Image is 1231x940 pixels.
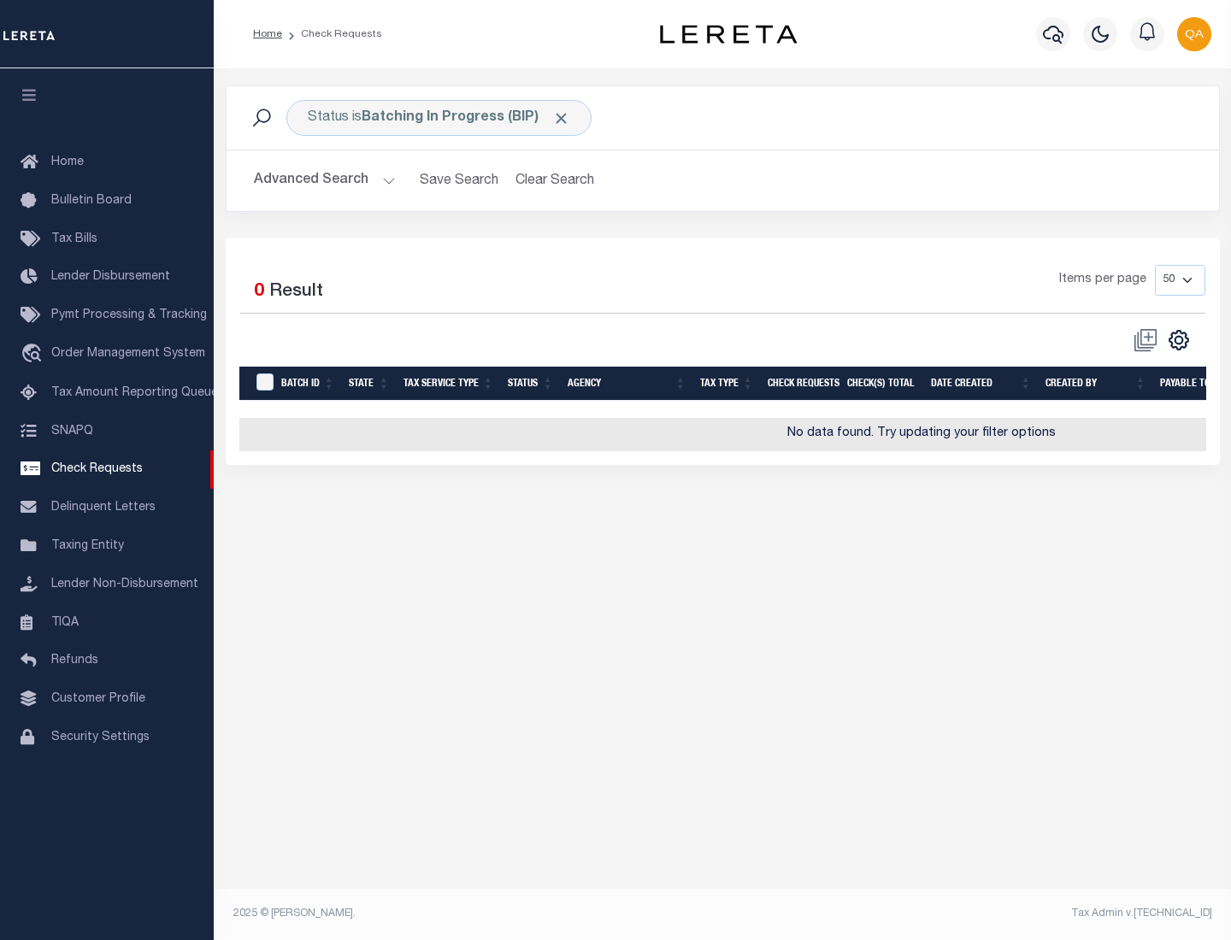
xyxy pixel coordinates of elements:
th: Created By: activate to sort column ascending [1039,367,1153,402]
span: Home [51,156,84,168]
button: Save Search [409,164,509,197]
th: Tax Service Type: activate to sort column ascending [397,367,501,402]
div: 2025 © [PERSON_NAME]. [221,906,723,921]
span: TIQA [51,616,79,628]
div: Tax Admin v.[TECHNICAL_ID] [735,906,1212,921]
th: State: activate to sort column ascending [342,367,397,402]
span: 0 [254,283,264,301]
span: SNAPQ [51,425,93,437]
span: Delinquent Letters [51,502,156,514]
li: Check Requests [282,26,382,42]
span: Tax Bills [51,233,97,245]
span: Click to Remove [552,109,570,127]
span: Pymt Processing & Tracking [51,309,207,321]
span: Check Requests [51,463,143,475]
th: Check(s) Total [840,367,924,402]
span: Bulletin Board [51,195,132,207]
th: Status: activate to sort column ascending [501,367,561,402]
span: Security Settings [51,731,150,743]
span: Refunds [51,655,98,667]
a: Home [253,29,282,39]
span: Lender Non-Disbursement [51,579,198,590]
th: Batch Id: activate to sort column ascending [274,367,342,402]
i: travel_explore [21,344,48,366]
img: logo-dark.svg [660,25,797,44]
th: Tax Type: activate to sort column ascending [693,367,761,402]
b: Batching In Progress (BIP) [362,111,570,125]
th: Agency: activate to sort column ascending [561,367,693,402]
div: Status is [286,100,592,136]
span: Items per page [1059,271,1146,290]
button: Clear Search [509,164,602,197]
span: Customer Profile [51,693,145,705]
label: Result [269,279,323,306]
span: Lender Disbursement [51,271,170,283]
th: Date Created: activate to sort column ascending [924,367,1039,402]
th: Check Requests [761,367,840,402]
span: Taxing Entity [51,540,124,552]
img: svg+xml;base64,PHN2ZyB4bWxucz0iaHR0cDovL3d3dy53My5vcmcvMjAwMC9zdmciIHBvaW50ZXItZXZlbnRzPSJub25lIi... [1177,17,1211,51]
span: Tax Amount Reporting Queue [51,387,218,399]
span: Order Management System [51,348,205,360]
button: Advanced Search [254,164,396,197]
